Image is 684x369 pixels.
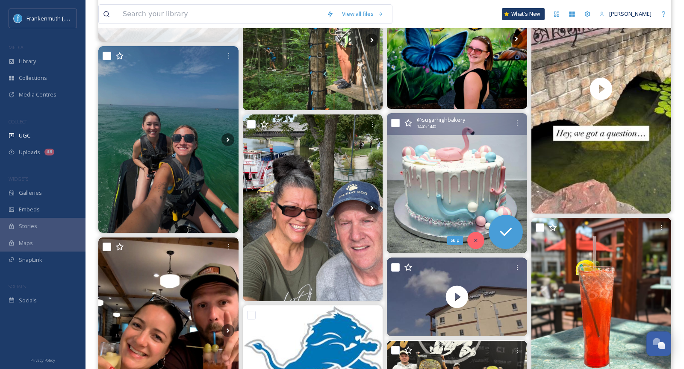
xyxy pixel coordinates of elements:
img: Bluewater? I hardly know her!!! #mithumbcoast [98,46,239,233]
a: Privacy Policy [30,354,55,365]
span: 1440 x 1440 [417,124,436,130]
span: Privacy Policy [30,357,55,363]
span: Maps [19,239,33,247]
span: SnapLink [19,256,42,264]
span: Frankenmuth [US_STATE] [27,14,91,22]
span: Socials [19,296,37,305]
span: Stories [19,222,37,230]
span: SOCIALS [9,283,26,290]
a: [PERSON_NAME] [595,6,656,22]
a: What's New [502,8,545,20]
img: thumbnail [387,258,527,337]
div: Skip [447,236,463,245]
img: My kind of pool party! 🩱🏊‍♀️ 👙 [387,113,527,253]
span: WIDGETS [9,176,28,182]
span: [PERSON_NAME] [609,10,652,18]
a: View all files [338,6,388,22]
div: 48 [44,149,54,155]
span: UGC [19,132,30,140]
video: Just got home yesterday from a much needed vacation with my family in Northern Michigan. Our firs... [387,258,527,337]
span: Embeds [19,205,40,214]
span: Media Centres [19,91,56,99]
span: Collections [19,74,47,82]
button: Open Chat [646,331,671,356]
span: COLLECT [9,118,27,125]
span: @ sugarhighbakery [417,116,465,124]
span: Uploads [19,148,40,156]
span: Galleries [19,189,42,197]
span: Library [19,57,36,65]
img: #frankenmuth #daytrip #enjoyingthisplaceandeachother [243,114,383,301]
img: Social%20Media%20PFP%202025.jpg [14,14,22,23]
span: MEDIA [9,44,24,50]
input: Search your library [118,5,322,23]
